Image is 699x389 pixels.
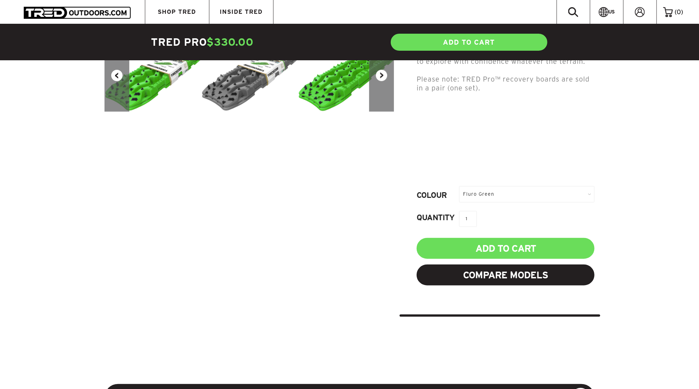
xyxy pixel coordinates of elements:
[151,35,350,49] h4: TRED Pro
[220,9,263,15] span: INSIDE TRED
[390,33,548,51] a: ADD TO CART
[298,39,395,112] img: TRED_Pro_ISO_GREEN_x2_40eeb962-f01a-4fbf-a891-2107ed5b4955_300x.png
[158,9,196,15] span: SHOP TRED
[677,9,681,15] span: 0
[417,191,459,202] label: Colour
[663,7,673,17] img: cart-icon
[369,39,394,112] button: Next
[105,39,129,112] button: Previous
[417,75,590,92] span: Please note: TRED Pro™ recovery boards are sold in a pair (one set).
[675,9,683,15] span: ( )
[417,213,459,224] label: Quantity
[24,7,131,18] img: TRED Outdoors America
[417,238,594,259] input: Add to Cart
[201,39,298,111] img: TRED_Pro_ISO-Grey_300x.png
[105,39,201,111] img: TRED_Pro_ISO-Green_300x.png
[207,36,254,48] span: $330.00
[459,186,594,202] div: Fluro Green
[417,265,594,285] a: Compare Models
